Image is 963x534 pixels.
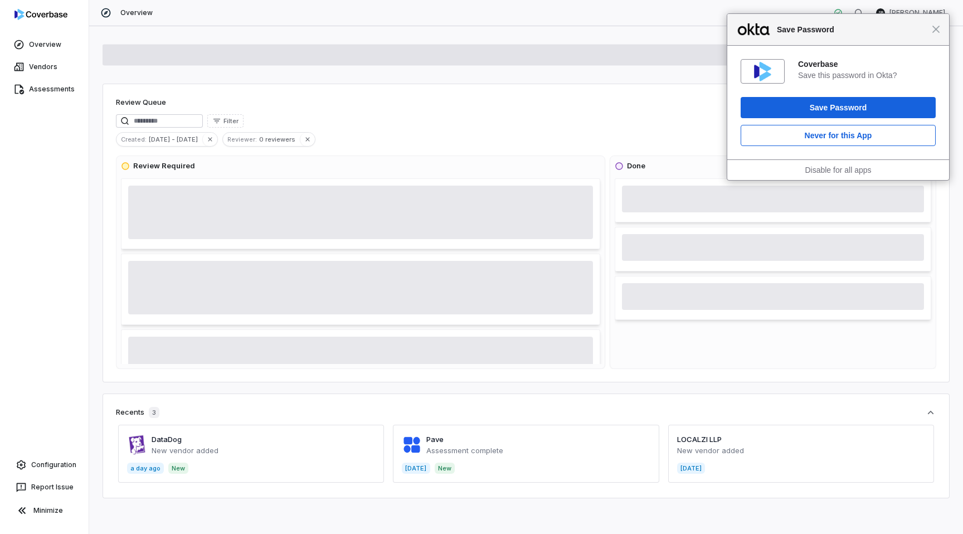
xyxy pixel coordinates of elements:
[2,35,86,55] a: Overview
[149,134,202,144] span: [DATE] - [DATE]
[207,114,244,128] button: Filter
[798,59,936,69] div: Coverbase
[426,435,444,444] a: Pave
[116,407,159,418] div: Recents
[805,166,871,174] a: Disable for all apps
[116,407,936,418] button: Recents3
[771,23,932,36] span: Save Password
[2,57,86,77] a: Vendors
[152,435,182,444] a: DataDog
[754,62,771,81] img: 3VltHMAAAAGSURBVAMA3mEt7l5kkUMAAAAASUVORK5CYII=
[677,435,722,444] a: LOCALZI LLP
[4,477,84,497] button: Report Issue
[223,117,239,125] span: Filter
[116,97,166,108] h1: Review Queue
[2,79,86,99] a: Assessments
[798,70,936,80] div: Save this password in Okta?
[223,134,259,144] span: Reviewer :
[932,25,940,33] span: Close
[120,8,153,17] span: Overview
[116,134,149,144] span: Created :
[627,161,645,172] h3: Done
[4,499,84,522] button: Minimize
[14,9,67,20] img: logo-D7KZi-bG.svg
[133,161,195,172] h3: Review Required
[869,4,952,21] button: SB[PERSON_NAME]
[876,8,885,17] span: SB
[149,407,159,418] span: 3
[4,455,84,475] a: Configuration
[741,125,936,146] button: Never for this App
[259,134,300,144] span: 0 reviewers
[889,8,945,17] span: [PERSON_NAME]
[741,97,936,118] button: Save Password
